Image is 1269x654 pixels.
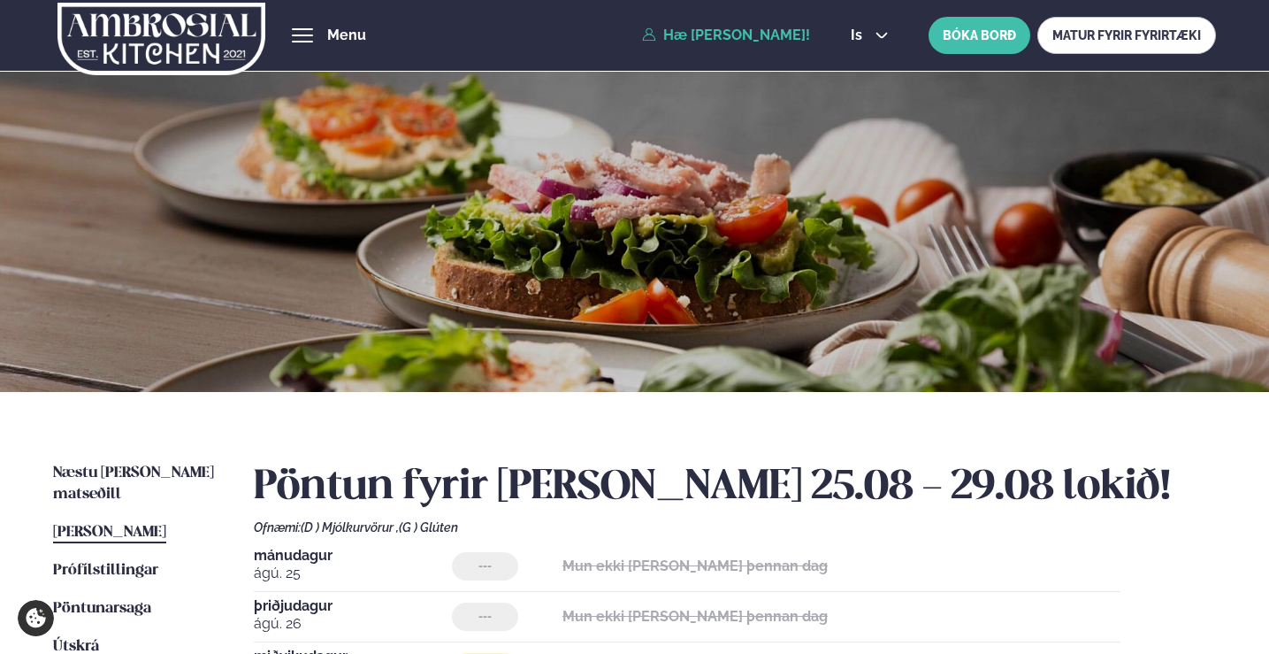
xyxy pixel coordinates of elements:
[301,520,399,535] span: (D ) Mjólkurvörur ,
[53,601,151,616] span: Pöntunarsaga
[478,559,492,573] span: ---
[562,608,828,625] strong: Mun ekki [PERSON_NAME] þennan dag
[53,465,214,502] span: Næstu [PERSON_NAME] matseðill
[254,563,452,584] span: ágú. 25
[254,463,1217,512] h2: Pöntun fyrir [PERSON_NAME] 25.08 - 29.08 lokið!
[18,600,54,636] a: Cookie settings
[53,522,166,543] a: [PERSON_NAME]
[53,639,99,654] span: Útskrá
[254,613,452,635] span: ágú. 26
[851,28,868,42] span: is
[478,610,492,624] span: ---
[837,28,903,42] button: is
[254,549,452,563] span: mánudagur
[254,599,452,613] span: þriðjudagur
[53,525,166,540] span: [PERSON_NAME]
[53,463,218,505] a: Næstu [PERSON_NAME] matseðill
[254,520,1217,535] div: Ofnæmi:
[929,17,1030,54] button: BÓKA BORÐ
[292,25,313,46] button: hamburger
[642,27,810,43] a: Hæ [PERSON_NAME]!
[53,598,151,619] a: Pöntunarsaga
[562,558,828,574] strong: Mun ekki [PERSON_NAME] þennan dag
[399,520,458,535] span: (G ) Glúten
[53,563,158,578] span: Prófílstillingar
[53,560,158,581] a: Prófílstillingar
[1037,17,1216,54] a: MATUR FYRIR FYRIRTÆKI
[57,3,267,75] img: logo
